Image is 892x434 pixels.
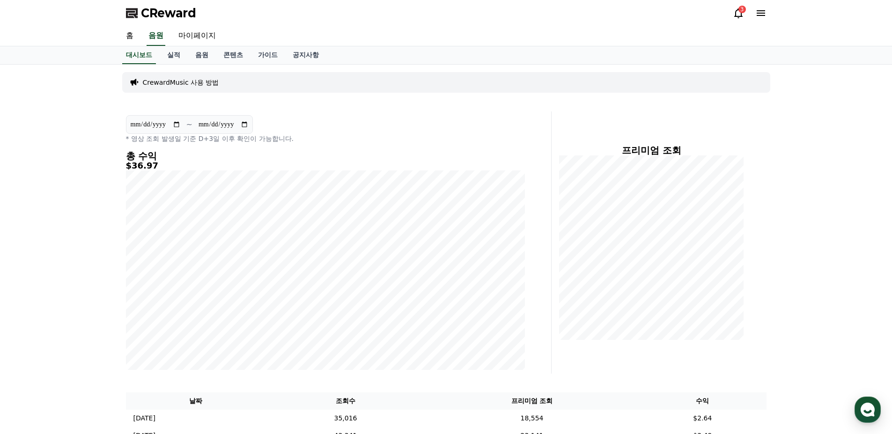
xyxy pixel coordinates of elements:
[133,413,155,423] p: [DATE]
[126,151,525,161] h4: 총 수익
[171,26,223,46] a: 마이페이지
[143,78,219,87] a: CrewardMusic 사용 방법
[126,134,525,143] p: * 영상 조회 발생일 기준 D+3일 이후 확인이 가능합니다.
[126,6,196,21] a: CReward
[425,410,639,427] td: 18,554
[639,410,766,427] td: $2.64
[559,145,744,155] h4: 프리미엄 조회
[122,46,156,64] a: 대시보드
[639,392,766,410] th: 수익
[266,392,425,410] th: 조회수
[186,119,192,130] p: ~
[733,7,744,19] a: 3
[425,392,639,410] th: 프리미엄 조회
[285,46,326,64] a: 공지사항
[141,6,196,21] span: CReward
[118,26,141,46] a: 홈
[188,46,216,64] a: 음원
[251,46,285,64] a: 가이드
[126,392,266,410] th: 날짜
[126,161,525,170] h5: $36.97
[266,410,425,427] td: 35,016
[738,6,746,13] div: 3
[160,46,188,64] a: 실적
[216,46,251,64] a: 콘텐츠
[147,26,165,46] a: 음원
